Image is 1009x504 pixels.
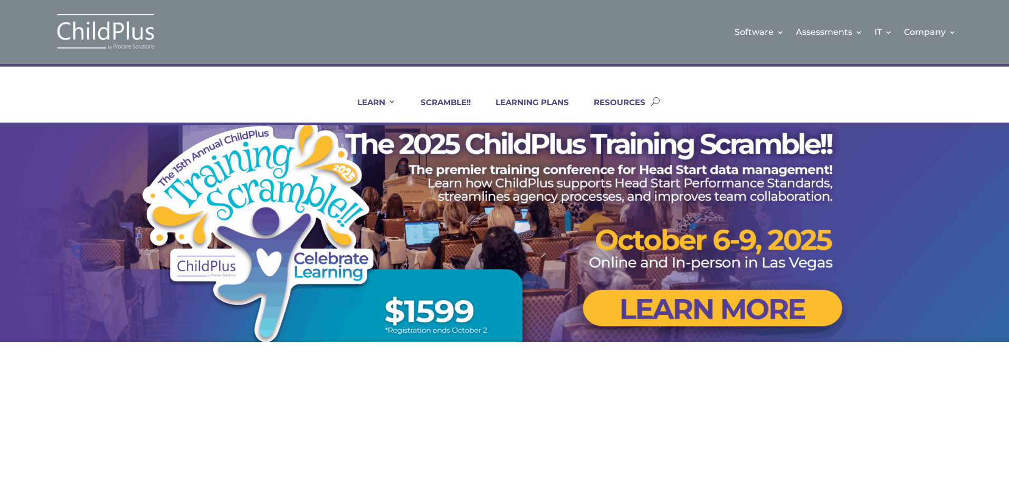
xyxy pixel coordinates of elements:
[904,11,956,53] a: Company
[344,97,396,123] a: LEARN
[482,97,569,123] a: LEARNING PLANS
[735,11,784,53] a: Software
[407,97,471,123] a: SCRAMBLE!!
[580,97,645,123] a: RESOURCES
[796,11,863,53] a: Assessments
[874,11,892,53] a: IT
